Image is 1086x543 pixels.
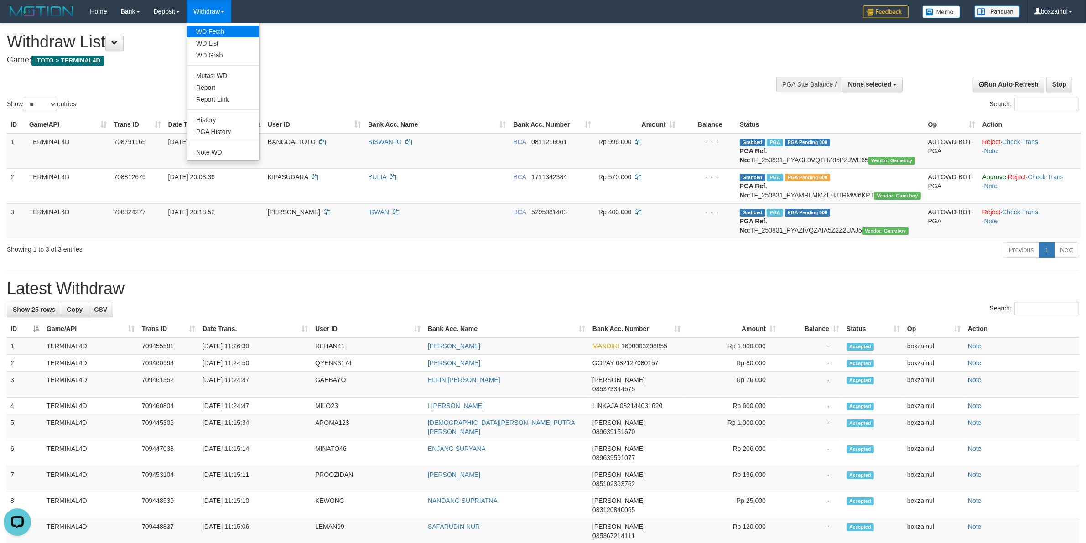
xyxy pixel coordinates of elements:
span: Rp 570.000 [598,173,631,181]
td: TERMINAL4D [43,355,138,372]
td: TERMINAL4D [26,133,110,169]
span: Copy 082127080157 to clipboard [616,359,658,367]
a: Copy [61,302,88,317]
td: [DATE] 11:15:14 [199,440,312,466]
td: TERMINAL4D [43,440,138,466]
td: - [779,492,843,518]
td: TF_250831_PYAMRLMMZLHJTRMW6KPT [736,168,925,203]
td: boxzainul [904,440,964,466]
td: - [779,398,843,414]
span: Marked by boxmaster [767,174,783,181]
div: - - - [683,137,733,146]
td: MINATO46 [312,440,424,466]
th: Date Trans.: activate to sort column descending [165,116,264,133]
td: Rp 76,000 [684,372,779,398]
span: [PERSON_NAME] [592,376,645,383]
a: Note [968,471,982,478]
a: Note [968,402,982,409]
td: [DATE] 11:15:34 [199,414,312,440]
td: - [779,337,843,355]
span: Copy 5295081403 to clipboard [531,208,567,216]
a: SAFARUDIN NUR [428,523,480,530]
a: Next [1054,242,1079,258]
th: Balance [680,116,736,133]
label: Search: [990,98,1079,111]
span: [DATE] 20:08:36 [168,173,215,181]
span: Vendor URL: https://payment21.1velocity.biz [868,157,915,165]
label: Search: [990,302,1079,315]
input: Search: [1014,302,1079,315]
a: Note [968,497,982,504]
span: Grabbed [740,174,765,181]
th: Op: activate to sort column ascending [904,321,964,337]
th: Trans ID: activate to sort column ascending [138,321,199,337]
span: KIPASUDARA [268,173,308,181]
td: - [779,355,843,372]
th: Bank Acc. Name: activate to sort column ascending [424,321,589,337]
a: Run Auto-Refresh [973,77,1044,92]
td: boxzainul [904,414,964,440]
td: TERMINAL4D [43,492,138,518]
span: 708812679 [114,173,146,181]
a: Reject [982,138,1001,145]
a: ELFIN [PERSON_NAME] [428,376,500,383]
a: YULIA [368,173,386,181]
td: 709461352 [138,372,199,398]
a: Note [968,523,982,530]
td: boxzainul [904,337,964,355]
b: PGA Ref. No: [740,217,767,234]
td: 3 [7,203,26,238]
td: TERMINAL4D [43,466,138,492]
a: WD List [187,37,259,49]
span: Copy 082144031620 to clipboard [620,402,662,409]
th: Date Trans.: activate to sort column ascending [199,321,312,337]
a: Note WD [187,146,259,158]
a: Approve [982,173,1006,181]
a: [PERSON_NAME] [428,471,480,478]
a: NANDANG SUPRIATNA [428,497,498,504]
span: PGA Pending [785,139,831,146]
span: [PERSON_NAME] [268,208,320,216]
span: BCA [514,208,526,216]
th: Status [736,116,925,133]
h1: Withdraw List [7,33,715,51]
th: Bank Acc. Number: activate to sort column ascending [589,321,684,337]
td: GAEBAYO [312,372,424,398]
a: Reject [1008,173,1026,181]
a: [DEMOGRAPHIC_DATA][PERSON_NAME] PUTRA [PERSON_NAME] [428,419,575,435]
td: - [779,372,843,398]
td: PROOZIDAN [312,466,424,492]
td: TERMINAL4D [43,337,138,355]
a: Note [984,147,998,155]
td: 1 [7,337,43,355]
th: Bank Acc. Name: activate to sort column ascending [364,116,509,133]
a: History [187,114,259,126]
td: 7 [7,466,43,492]
td: - [779,466,843,492]
td: 709447038 [138,440,199,466]
a: Report [187,82,259,93]
span: Copy 089639591077 to clipboard [592,454,635,461]
select: Showentries [23,98,57,111]
td: boxzainul [904,372,964,398]
button: Open LiveChat chat widget [4,4,31,31]
td: [DATE] 11:24:47 [199,398,312,414]
th: Action [964,321,1079,337]
td: boxzainul [904,398,964,414]
span: [DATE] 19:49:26 [168,138,215,145]
a: Check Trans [1002,208,1038,216]
a: Check Trans [1028,173,1064,181]
a: Note [984,217,998,225]
a: WD Fetch [187,26,259,37]
td: Rp 1,800,000 [684,337,779,355]
img: MOTION_logo.png [7,5,76,18]
td: · · · [979,168,1081,203]
span: Copy [67,306,83,313]
td: boxzainul [904,492,964,518]
span: None selected [848,81,891,88]
span: [DATE] 20:18:52 [168,208,215,216]
a: IRWAN [368,208,389,216]
img: Feedback.jpg [863,5,909,18]
th: User ID: activate to sort column ascending [264,116,364,133]
td: [DATE] 11:15:11 [199,466,312,492]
